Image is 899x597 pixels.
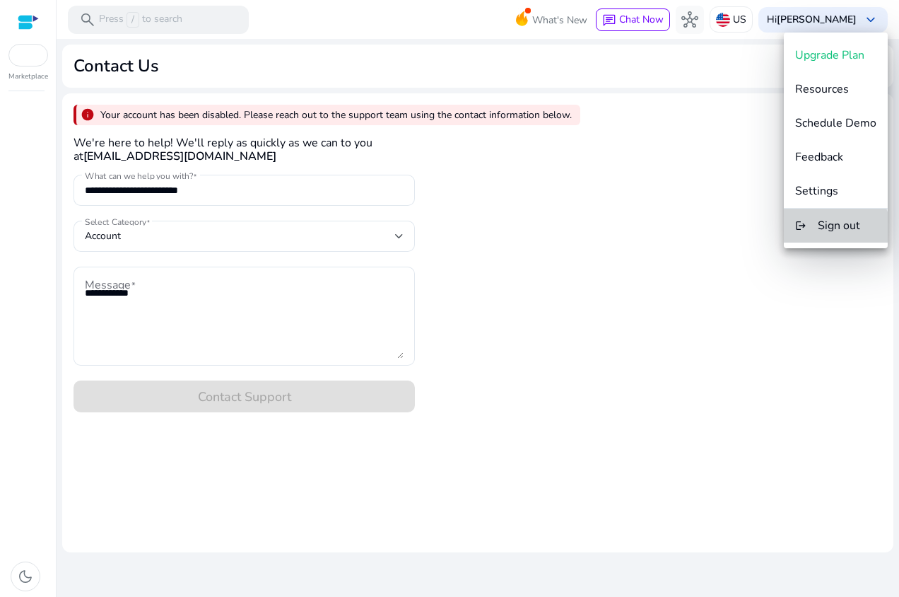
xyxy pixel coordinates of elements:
[795,47,864,63] span: Upgrade Plan
[818,218,860,233] span: Sign out
[795,115,876,131] span: Schedule Demo
[795,81,849,97] span: Resources
[795,149,843,165] span: Feedback
[795,217,806,234] mat-icon: logout
[795,183,838,199] span: Settings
